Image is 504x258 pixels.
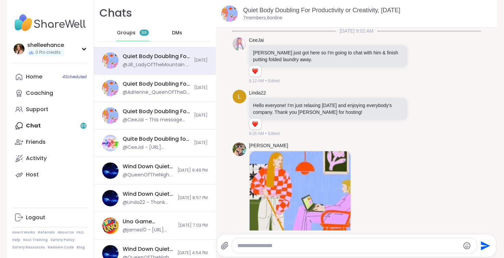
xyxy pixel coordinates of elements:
a: Support [12,101,88,118]
img: shelleehance [14,44,25,54]
div: Uno Game Session, [DATE] [123,218,174,225]
span: 9:12 AM [249,78,264,84]
a: About Us [58,230,74,235]
div: Quite Body Doubling for Productivity or Creativity, [DATE] [123,135,190,143]
span: 9:26 AM [249,131,264,137]
a: Friends [12,134,88,150]
button: Reactions: love [251,121,258,127]
div: Logout [26,214,45,221]
a: Coaching [12,85,88,101]
div: shelleehance [27,41,64,49]
span: [DATE] [194,57,208,63]
img: Uno Game Session, Sep 14 [102,218,119,234]
a: Logout [12,209,88,226]
img: Quiet Body Doubling For Productivity or Creativity, Sep 13 [102,80,119,96]
img: Wind Down Quiet Body Doubling - Sunday , Sep 14 [102,190,119,206]
div: @Linda22 - Thank you ❤️ [123,199,174,206]
span: [DATE] 9:02 AM [335,28,377,34]
a: Quiet Body Doubling For Productivity or Creativity, [DATE] [243,7,400,14]
a: Home4Scheduled [12,69,88,85]
img: Quiet Body Doubling For Productivity or Creativity, Sep 13 [102,107,119,124]
div: @james10 - [URL][DOMAIN_NAME] [123,227,174,234]
img: Quiet Body Doubling For Productivity or Creativity [250,151,350,236]
span: Edited [268,78,280,84]
span: 4 Scheduled [62,74,86,80]
div: Friends [26,138,46,146]
button: Reactions: love [251,69,258,74]
div: Reaction list [249,119,261,130]
img: ShareWell Nav Logo [12,11,88,35]
a: Help [12,238,20,242]
span: Edited [268,131,280,137]
img: Wind Down Quiet Body Doubling - Sunday , Sep 14 [102,162,119,179]
p: Hello everyone! I'm just relaxing [DATE] and enjoying everybody's company. Thank you [PERSON_NAME... [253,102,403,116]
div: Support [26,106,48,113]
span: 99 [141,30,147,36]
a: Blog [77,245,85,250]
div: @Jill_LadyOfTheMountain - This shows an error message when I click it @CeeJai [123,62,190,68]
div: Quiet Body Doubling For Productivity or Creativity, [DATE] [123,80,190,88]
div: Wind Down Quiet Body Doubling - [DATE] [123,190,174,198]
div: @QueenOfTheNight - But sleep is wonderful too! Love you too @Jill_LadyOfTheMountain , have a love... [123,172,173,178]
div: Wind Down Quiet Body Doubling - [DATE] [123,163,173,170]
a: CeeJai [249,37,264,44]
a: [PERSON_NAME] [249,142,288,149]
p: [PERSON_NAME] just got here so I'm going to chat with him & finish putting folded laundry away. [253,49,403,63]
a: FAQ [77,230,84,235]
div: Quiet Body Doubling For Productivity or Creativity, [DATE] [123,108,190,115]
textarea: Type your message [237,242,460,249]
div: Quiet Body Doubling For Productivity or Creativity, [DATE] [123,53,190,60]
span: 0 Pro credits [35,50,61,55]
span: [DATE] 8:57 PM [178,195,208,201]
span: [DATE] 7:03 PM [178,223,208,228]
div: Host [26,171,39,178]
div: Home [26,73,42,81]
a: Host [12,167,88,183]
img: Quiet Body Doubling For Productivity or Creativity, Sep 13 [221,5,238,22]
div: Coaching [26,89,53,97]
span: L [238,92,241,101]
img: Quite Body Doubling for Productivity or Creativity, Sep 13 [102,135,119,151]
div: Wind Down Quiet Body Doubling - [DATE] [123,245,173,253]
a: Redeem Code [48,245,74,250]
span: [DATE] [194,85,208,91]
iframe: Spotlight [81,90,87,96]
a: Safety Policy [50,238,75,242]
p: 7 members, 6 online [243,15,282,21]
div: @Adrienne_QueenOfTheDawn - Hey CeeJai it looks like theres 3 body doubling sessions at that time ... [123,89,190,96]
button: Emoji picker [463,242,471,250]
div: @CeeJai - [URL][DOMAIN_NAME] [123,144,190,151]
span: [DATE] [194,113,208,118]
a: Referrals [38,230,55,235]
div: Activity [26,155,47,162]
a: Activity [12,150,88,167]
span: DMs [172,30,182,36]
span: [DATE] 9:49 PM [177,168,208,173]
div: @CeeJai - This message was deleted. [123,117,190,123]
img: https://sharewell-space-live.sfo3.digitaloceanspaces.com/user-generated/3bf5b473-6236-4210-9da2-3... [233,142,246,156]
h1: Chats [99,5,132,21]
button: Send [477,238,492,253]
span: • [265,131,267,137]
a: Linda22 [249,90,266,97]
a: Safety Resources [12,245,45,250]
img: https://sharewell-space-live.sfo3.digitaloceanspaces.com/user-generated/319f92ac-30dd-45a4-9c55-e... [233,37,246,51]
span: [DATE] 4:54 PM [177,250,208,256]
div: Reaction list [249,66,261,77]
span: [DATE] [194,140,208,146]
a: Host Training [23,238,48,242]
iframe: Spotlight [188,30,193,35]
a: How It Works [12,230,35,235]
img: Quiet Body Doubling For Productivity or Creativity, Sep 13 [102,52,119,69]
span: • [265,78,267,84]
span: Groups [117,30,136,36]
